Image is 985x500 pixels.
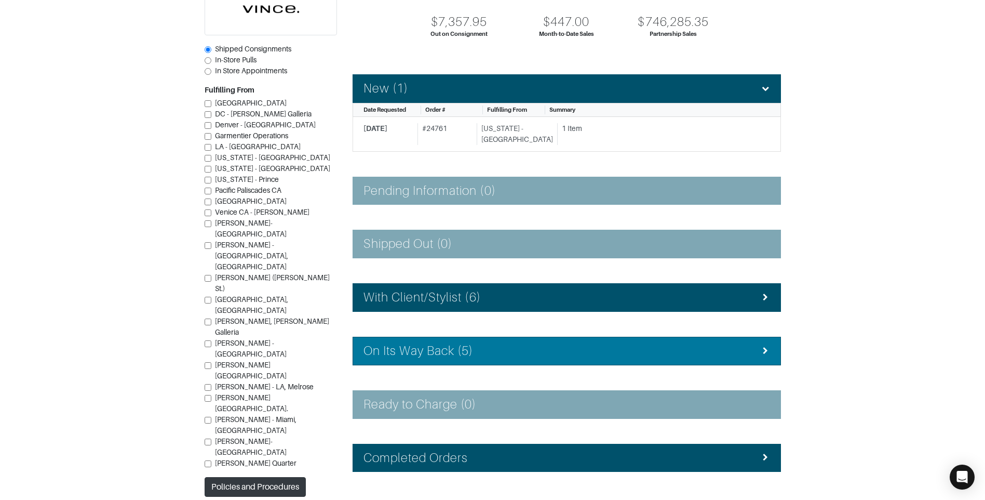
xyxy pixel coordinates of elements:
[215,56,257,64] span: In-Store Pulls
[417,123,473,145] div: # 24761
[205,46,211,53] input: Shipped Consignments
[215,241,288,271] span: [PERSON_NAME] - [GEOGRAPHIC_DATA], [GEOGRAPHIC_DATA]
[487,107,527,113] span: Fulfilling From
[215,295,288,314] span: [GEOGRAPHIC_DATA], [GEOGRAPHIC_DATA]
[205,111,211,118] input: DC - [PERSON_NAME] Galleria
[205,122,211,129] input: Denver - [GEOGRAPHIC_DATA]
[215,153,330,162] span: [US_STATE] - [GEOGRAPHIC_DATA]
[205,85,254,96] label: Fulfilling From
[215,393,288,413] span: [PERSON_NAME][GEOGRAPHIC_DATA].
[205,319,211,325] input: [PERSON_NAME], [PERSON_NAME] Galleria
[543,15,589,30] div: $447.00
[650,30,697,38] div: Partnership Sales
[430,30,488,38] div: Out on Consignment
[205,395,211,402] input: [PERSON_NAME][GEOGRAPHIC_DATA].
[363,183,496,199] h4: Pending Information (0)
[205,275,211,282] input: [PERSON_NAME] ([PERSON_NAME] St.)
[215,219,287,238] span: [PERSON_NAME]-[GEOGRAPHIC_DATA]
[205,340,211,347] input: [PERSON_NAME] - [GEOGRAPHIC_DATA]
[205,100,211,107] input: [GEOGRAPHIC_DATA]
[215,339,287,358] span: [PERSON_NAME] - [GEOGRAPHIC_DATA]
[205,417,211,424] input: [PERSON_NAME] - Miami, [GEOGRAPHIC_DATA]
[205,188,211,194] input: Pacific Paliscades CA
[215,131,288,140] span: Garmentier Operations
[215,164,330,173] span: [US_STATE] - [GEOGRAPHIC_DATA]
[363,107,406,113] span: Date Requested
[363,451,468,466] h4: Completed Orders
[215,45,291,53] span: Shipped Consignments
[205,384,211,391] input: [PERSON_NAME] - LA, Melrose
[363,397,477,412] h4: Ready to Charge (0)
[205,144,211,151] input: LA - [GEOGRAPHIC_DATA]
[205,166,211,173] input: [US_STATE] - [GEOGRAPHIC_DATA]
[215,110,312,118] span: DC - [PERSON_NAME] Galleria
[215,208,309,216] span: Venice CA - [PERSON_NAME]
[215,99,287,107] span: [GEOGRAPHIC_DATA]
[215,459,296,467] span: [PERSON_NAME] Quarter
[215,317,329,336] span: [PERSON_NAME], [PERSON_NAME] Galleria
[215,273,330,293] span: [PERSON_NAME] ([PERSON_NAME] St.)
[205,177,211,183] input: [US_STATE] - Prince
[215,361,287,380] span: [PERSON_NAME][GEOGRAPHIC_DATA]
[205,220,211,227] input: [PERSON_NAME]-[GEOGRAPHIC_DATA]
[205,199,211,205] input: [GEOGRAPHIC_DATA]
[215,415,296,435] span: [PERSON_NAME] - Miami, [GEOGRAPHIC_DATA]
[363,290,481,305] h4: With Client/Stylist (6)
[205,57,211,64] input: In-Store Pulls
[205,439,211,445] input: [PERSON_NAME]- [GEOGRAPHIC_DATA]
[215,197,287,205] span: [GEOGRAPHIC_DATA]
[477,123,553,145] div: [US_STATE] - [GEOGRAPHIC_DATA]
[215,383,314,391] span: [PERSON_NAME] - LA, Melrose
[205,68,211,75] input: In Store Appointments
[205,297,211,304] input: [GEOGRAPHIC_DATA], [GEOGRAPHIC_DATA]
[539,30,594,38] div: Month-to-Date Sales
[950,465,975,490] div: Open Intercom Messenger
[215,186,281,194] span: Pacific Paliscades CA
[205,477,306,497] button: Policies and Procedures
[205,460,211,467] input: [PERSON_NAME] Quarter
[215,67,287,75] span: In Store Appointments
[549,107,575,113] span: Summary
[215,437,287,456] span: [PERSON_NAME]- [GEOGRAPHIC_DATA]
[205,362,211,369] input: [PERSON_NAME][GEOGRAPHIC_DATA]
[431,15,487,30] div: $7,357.95
[205,209,211,216] input: Venice CA - [PERSON_NAME]
[425,107,446,113] span: Order #
[363,81,408,96] h4: New (1)
[205,242,211,249] input: [PERSON_NAME] - [GEOGRAPHIC_DATA], [GEOGRAPHIC_DATA]
[205,133,211,140] input: Garmentier Operations
[363,124,387,133] span: [DATE]
[205,155,211,162] input: [US_STATE] - [GEOGRAPHIC_DATA]
[363,236,453,252] h4: Shipped Out (0)
[215,175,279,183] span: [US_STATE] - Prince
[562,123,762,134] div: 1 Item
[638,15,709,30] div: $746,285.35
[215,121,316,129] span: Denver - [GEOGRAPHIC_DATA]
[215,142,301,151] span: LA - [GEOGRAPHIC_DATA]
[363,344,474,359] h4: On Its Way Back (5)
